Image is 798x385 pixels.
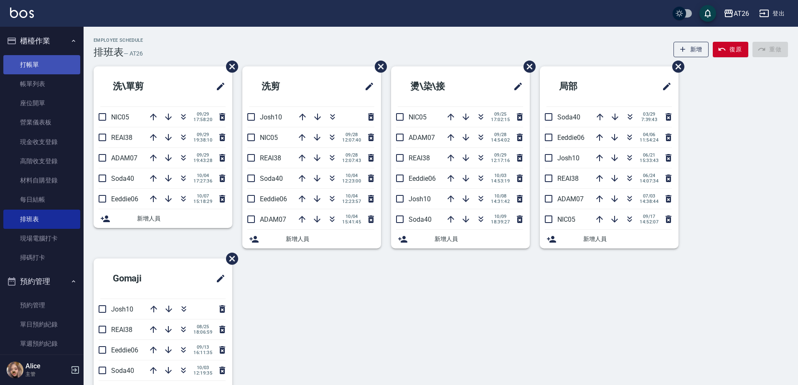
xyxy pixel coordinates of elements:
span: Josh10 [111,305,133,313]
span: 10/09 [491,214,510,219]
span: Soda40 [111,367,134,375]
span: 09/28 [342,152,361,158]
a: 單日預約紀錄 [3,315,80,334]
span: 修改班表的標題 [657,76,672,96]
span: 09/29 [193,111,212,117]
span: Josh10 [260,113,282,121]
span: 09/17 [640,214,658,219]
a: 現金收支登錄 [3,132,80,152]
span: Eeddie06 [409,175,436,182]
span: Soda40 [111,175,134,182]
span: 12:17:16 [491,158,510,163]
span: Soda40 [557,113,580,121]
span: NIC05 [409,113,427,121]
span: REAI38 [111,326,132,334]
span: 06/21 [640,152,658,158]
span: 刪除班表 [220,54,239,79]
span: 11:54:24 [640,137,658,143]
span: 09/25 [491,111,510,117]
span: 18:06:59 [193,329,212,335]
span: 新增人員 [583,235,672,243]
span: 7:39:43 [640,117,658,122]
h6: — AT26 [124,49,143,58]
span: ADAM07 [409,134,435,142]
span: NIC05 [260,134,278,142]
span: ADAM07 [557,195,584,203]
span: 16:11:35 [193,350,212,355]
button: save [699,5,716,22]
span: NIC05 [557,215,575,223]
a: 單週預約紀錄 [3,334,80,353]
a: 座位開單 [3,94,80,113]
span: 修改班表的標題 [211,268,226,289]
button: AT26 [720,5,752,22]
span: Josh10 [557,154,579,162]
span: Eeddie06 [260,195,287,203]
span: 17:02:15 [491,117,510,122]
span: 14:31:42 [491,199,510,204]
span: 19:43:28 [193,158,212,163]
span: 03/29 [640,111,658,117]
span: ADAM07 [111,154,137,162]
span: 04/06 [640,132,658,137]
span: 14:54:02 [491,137,510,143]
span: 17:27:36 [193,178,212,184]
span: 12:07:40 [342,137,361,143]
span: 10/04 [193,173,212,178]
a: 營業儀表板 [3,113,80,132]
span: 刪除班表 [666,54,686,79]
h2: 燙\染\接 [398,71,483,101]
button: 櫃檯作業 [3,30,80,52]
span: 12:19:35 [193,370,212,376]
span: 14:07:34 [640,178,658,184]
span: 14:38:44 [640,199,658,204]
span: 06/24 [640,173,658,178]
span: 新增人員 [286,235,374,243]
a: 預約管理 [3,296,80,315]
span: 10/04 [342,214,361,219]
span: 09/29 [193,152,212,158]
span: Josh10 [409,195,431,203]
span: 12:23:57 [342,199,361,204]
span: 10/07 [193,193,212,199]
a: 帳單列表 [3,74,80,94]
a: 每日結帳 [3,190,80,209]
span: Eeddie06 [557,134,585,142]
span: Eeddie06 [111,195,138,203]
span: 09/28 [491,132,510,137]
span: 10/03 [491,173,510,178]
span: 刪除班表 [220,246,239,271]
span: 修改班表的標題 [211,76,226,96]
span: Eeddie06 [111,346,138,354]
span: 14:52:07 [640,219,658,225]
span: REAI38 [260,154,281,162]
img: Logo [10,8,34,18]
button: 復原 [713,42,748,57]
span: 09/29 [193,132,212,137]
div: 新增人員 [540,230,679,248]
span: 18:39:27 [491,219,510,225]
span: NIC05 [111,113,129,121]
a: 現場電腦打卡 [3,229,80,248]
h3: 排班表 [94,46,124,58]
button: 登出 [756,6,788,21]
span: 15:41:45 [342,219,361,225]
span: REAI38 [557,175,579,182]
button: 新增 [673,42,709,57]
span: 19:38:10 [193,137,212,143]
span: 10/04 [342,173,361,178]
span: 10/03 [193,365,212,370]
a: 高階收支登錄 [3,152,80,171]
p: 主管 [25,370,68,378]
span: 新增人員 [137,214,226,223]
span: 刪除班表 [369,54,388,79]
h2: 洗剪 [249,71,326,101]
a: 材料自購登錄 [3,171,80,190]
span: 17:58:20 [193,117,212,122]
span: 09/29 [491,152,510,158]
div: 新增人員 [94,209,232,228]
a: 掃碼打卡 [3,248,80,267]
span: REAI38 [409,154,430,162]
span: 09/13 [193,344,212,350]
img: Person [7,362,23,378]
